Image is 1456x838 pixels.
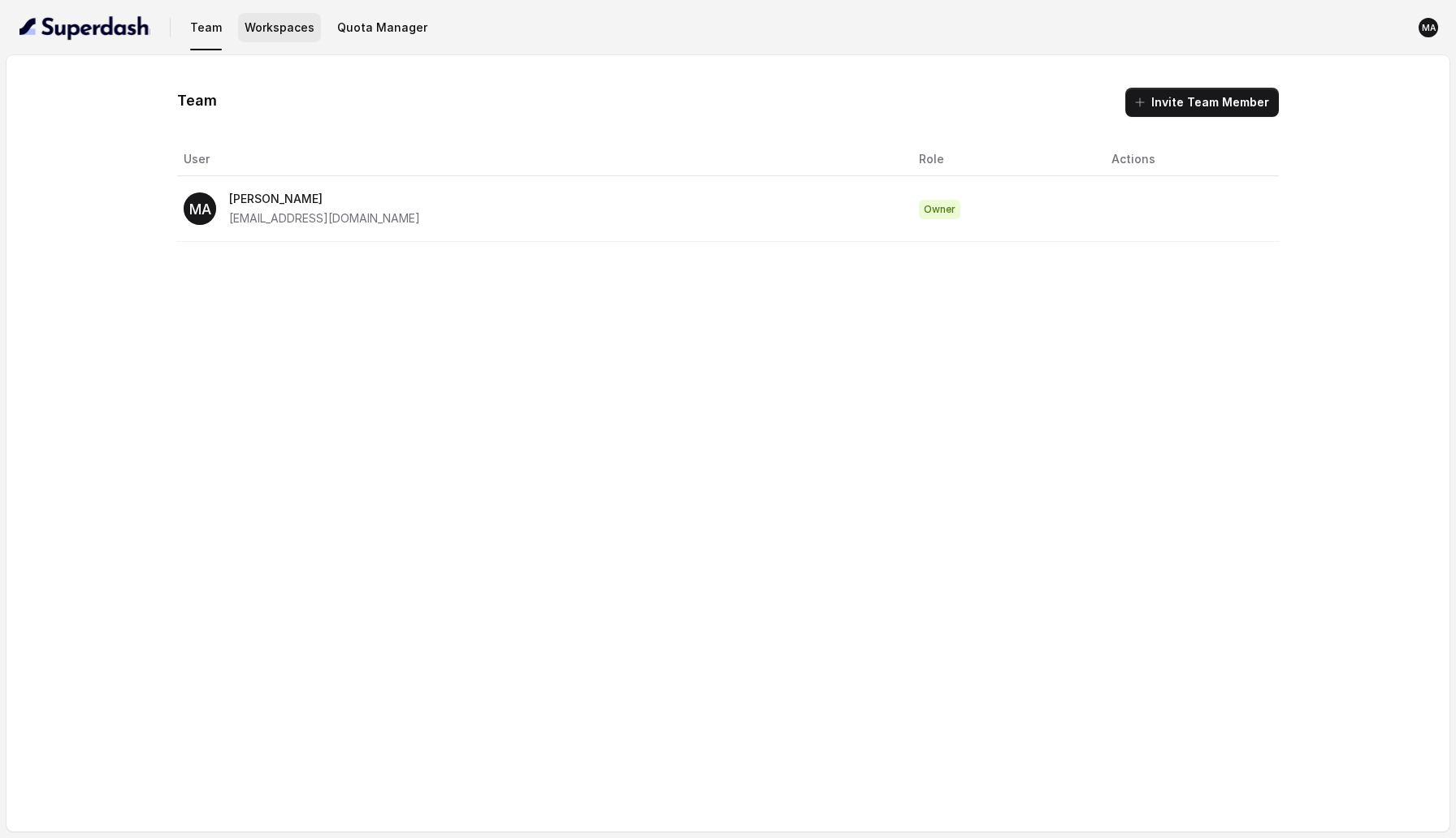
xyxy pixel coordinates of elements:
h1: Team [177,88,217,114]
text: MA [188,201,210,218]
th: User [177,143,907,176]
button: Workspaces [238,13,321,42]
button: Quota Manager [331,13,434,42]
span: [EMAIL_ADDRESS][DOMAIN_NAME] [229,211,420,225]
p: [PERSON_NAME] [229,189,420,209]
th: Actions [1098,143,1279,176]
th: Role [906,143,1098,176]
img: light.svg [19,15,150,41]
span: Owner [919,200,960,219]
button: Invite Team Member [1125,88,1279,117]
text: MA [1422,23,1436,33]
button: Team [184,13,228,42]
